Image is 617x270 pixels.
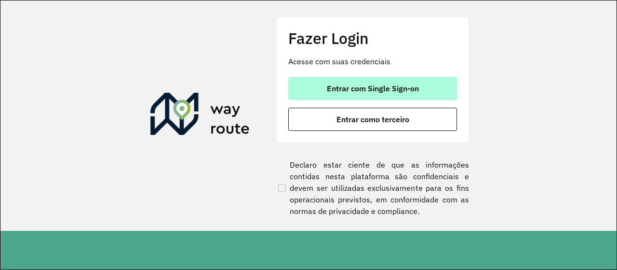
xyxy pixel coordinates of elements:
p: Acesse com suas credenciais [288,56,457,67]
label: Declaro estar ciente de que as informações contidas nesta plataforma são confidenciais e devem se... [276,159,469,217]
button: button [288,108,457,131]
button: button [288,77,457,100]
span: Entrar com Single Sign-on [327,85,419,92]
span: Entrar como terceiro [336,115,409,123]
img: Roteirizador AmbevTech [150,93,250,139]
h2: Fazer Login [288,29,457,47]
